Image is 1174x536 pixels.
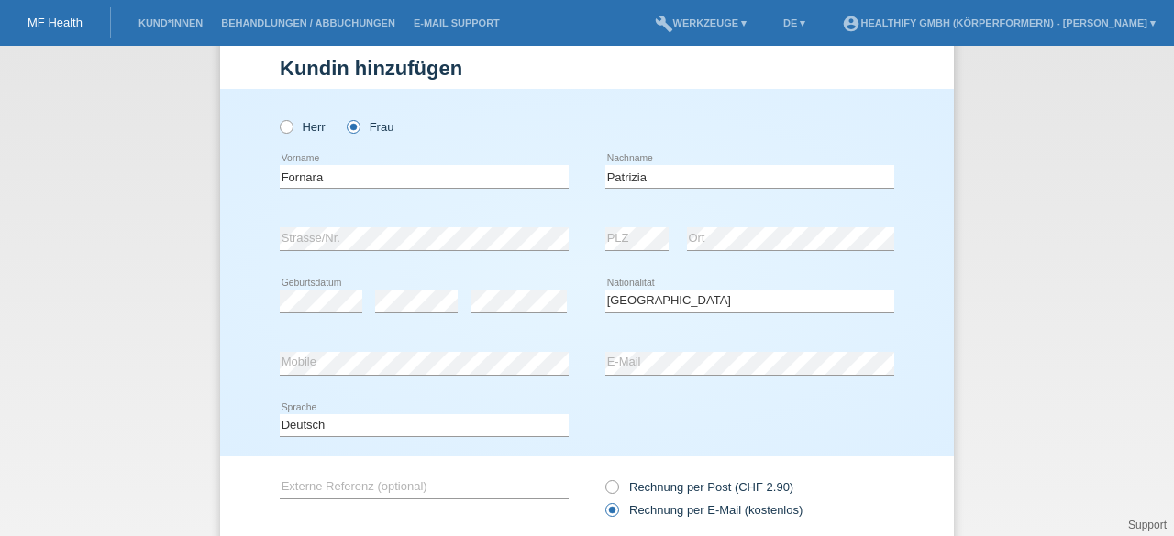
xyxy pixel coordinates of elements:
[605,503,803,517] label: Rechnung per E-Mail (kostenlos)
[347,120,393,134] label: Frau
[842,15,860,33] i: account_circle
[605,503,617,526] input: Rechnung per E-Mail (kostenlos)
[280,120,292,132] input: Herr
[212,17,404,28] a: Behandlungen / Abbuchungen
[28,16,83,29] a: MF Health
[280,120,326,134] label: Herr
[280,57,894,80] h1: Kundin hinzufügen
[774,17,814,28] a: DE ▾
[655,15,673,33] i: build
[347,120,359,132] input: Frau
[605,480,793,494] label: Rechnung per Post (CHF 2.90)
[404,17,509,28] a: E-Mail Support
[833,17,1165,28] a: account_circleHealthify GmbH (Körperformern) - [PERSON_NAME] ▾
[605,480,617,503] input: Rechnung per Post (CHF 2.90)
[129,17,212,28] a: Kund*innen
[1128,519,1167,531] a: Support
[646,17,757,28] a: buildWerkzeuge ▾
